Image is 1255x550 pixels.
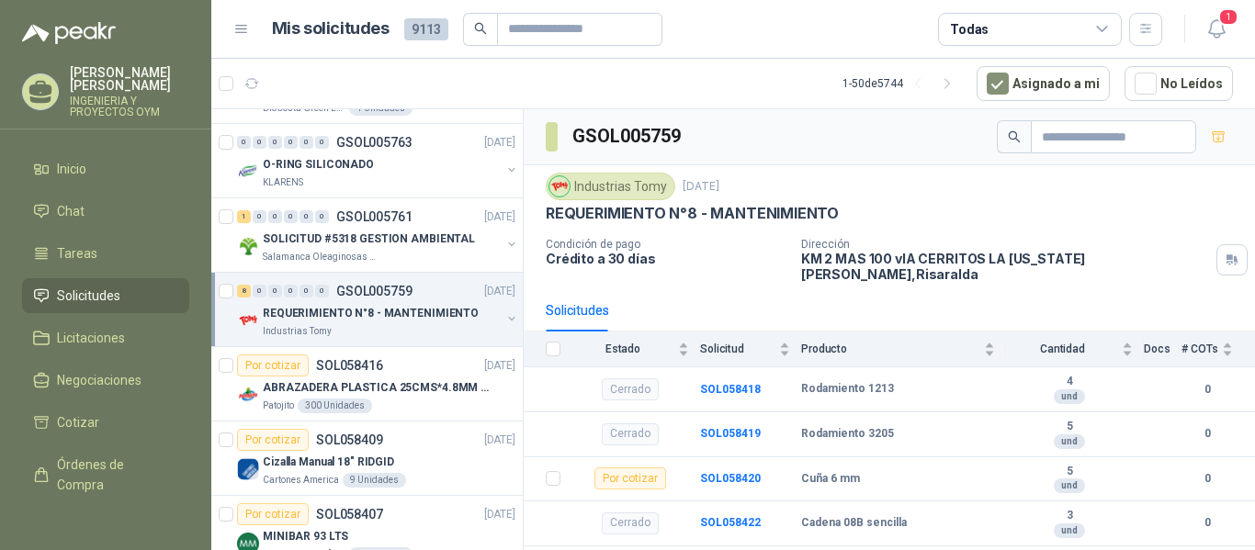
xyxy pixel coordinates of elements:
[950,19,989,39] div: Todas
[801,516,907,531] b: Cadena 08B sencilla
[263,175,303,190] p: KLARENS
[1006,420,1133,434] b: 5
[484,506,515,523] p: [DATE]
[700,331,801,367] th: Solicitud
[22,447,189,502] a: Órdenes de Compra
[801,472,860,487] b: Cuña 6 mm
[284,136,298,149] div: 0
[263,324,332,339] p: Industrias Tomy
[315,285,329,297] div: 0
[343,473,406,488] div: 9 Unidades
[263,156,374,174] p: O-RING SILICONADO
[546,251,786,266] p: Crédito a 30 días
[571,342,674,355] span: Estado
[801,342,980,355] span: Producto
[1006,342,1118,355] span: Cantidad
[1182,342,1218,355] span: # COTs
[700,342,775,355] span: Solicitud
[1008,130,1021,143] span: search
[1200,13,1233,46] button: 1
[263,379,492,397] p: ABRAZADERA PLASTICA 25CMS*4.8MM NEGRA
[336,210,413,223] p: GSOL005761
[602,423,659,445] div: Cerrado
[474,22,487,35] span: search
[263,305,479,322] p: REQUERIMIENTO N°8 - MANTENIMIENTO
[546,173,675,200] div: Industrias Tomy
[1144,331,1182,367] th: Docs
[404,18,448,40] span: 9113
[546,204,839,223] p: REQUERIMIENTO N°8 - MANTENIMIENTO
[700,427,761,440] a: SOL058419
[272,16,390,42] h1: Mis solicitudes
[1054,478,1085,493] div: und
[237,354,309,376] div: Por cotizar
[546,300,609,320] div: Solicitudes
[70,95,189,118] p: INGENIERIA Y PROYECTOS OYM
[700,383,761,396] b: SOL058418
[1006,331,1144,367] th: Cantidad
[700,516,761,529] a: SOL058422
[801,331,1006,367] th: Producto
[57,243,97,264] span: Tareas
[268,285,282,297] div: 0
[300,136,313,149] div: 0
[801,427,894,442] b: Rodamiento 3205
[801,382,894,397] b: Rodamiento 1213
[484,134,515,152] p: [DATE]
[484,283,515,300] p: [DATE]
[1182,470,1233,488] b: 0
[801,251,1209,282] p: KM 2 MAS 100 vIA CERRITOS LA [US_STATE] [PERSON_NAME] , Risaralda
[263,473,339,488] p: Cartones America
[1054,434,1085,449] div: und
[22,320,189,355] a: Licitaciones
[237,503,309,525] div: Por cotizar
[57,455,172,495] span: Órdenes de Compra
[57,412,99,432] span: Cotizar
[22,236,189,271] a: Tareas
[546,238,786,251] p: Condición de pago
[57,286,120,306] span: Solicitudes
[237,458,259,480] img: Company Logo
[22,152,189,186] a: Inicio
[263,454,394,471] p: Cizalla Manual 18" RIDGID
[268,136,282,149] div: 0
[484,357,515,375] p: [DATE]
[842,69,962,98] div: 1 - 50 de 5744
[237,309,259,331] img: Company Logo
[22,22,116,44] img: Logo peakr
[237,285,251,297] div: 8
[336,136,413,149] p: GSOL005763
[1182,381,1233,398] b: 0
[1182,514,1233,532] b: 0
[253,136,266,149] div: 0
[1006,465,1133,479] b: 5
[977,66,1110,101] button: Asignado a mi
[484,208,515,226] p: [DATE]
[253,210,266,223] div: 0
[237,429,309,451] div: Por cotizar
[237,384,259,406] img: Company Logo
[316,433,383,446] p: SOL058409
[571,331,700,367] th: Estado
[1006,509,1133,523] b: 3
[1218,8,1238,26] span: 1
[211,421,523,496] a: Por cotizarSOL058409[DATE] Company LogoCizalla Manual 18" RIDGIDCartones America9 Unidades
[263,250,379,264] p: Salamanca Oleaginosas SAS
[57,159,86,179] span: Inicio
[237,210,251,223] div: 1
[268,210,282,223] div: 0
[1054,523,1085,538] div: und
[263,398,294,413] p: Patojito
[602,378,659,400] div: Cerrado
[1054,389,1085,404] div: und
[237,206,519,264] a: 1 0 0 0 0 0 GSOL005761[DATE] Company LogoSOLICITUD #5318 GESTION AMBIENTALSalamanca Oleaginosas SAS
[801,238,1209,251] p: Dirección
[237,280,519,339] a: 8 0 0 0 0 0 GSOL005759[DATE] Company LogoREQUERIMIENTO N°8 - MANTENIMIENTOIndustrias Tomy
[300,210,313,223] div: 0
[316,359,383,372] p: SOL058416
[253,285,266,297] div: 0
[700,472,761,485] a: SOL058420
[1006,375,1133,389] b: 4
